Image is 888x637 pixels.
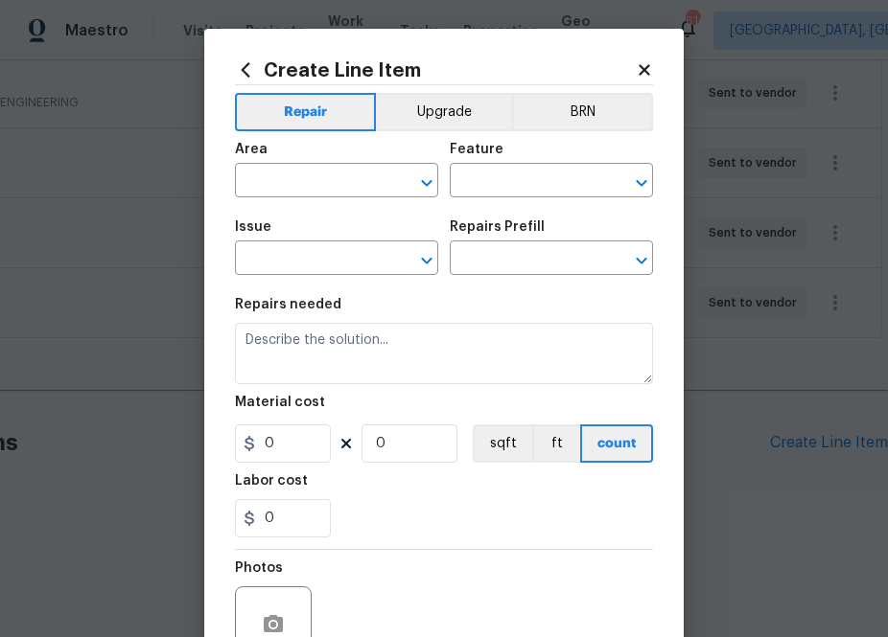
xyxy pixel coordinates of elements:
button: Upgrade [376,93,513,131]
h5: Issue [235,220,271,234]
button: Open [628,170,655,196]
button: sqft [473,424,532,463]
button: Open [413,170,440,196]
h5: Repairs needed [235,298,341,311]
button: Open [413,247,440,274]
h2: Create Line Item [235,59,636,80]
h5: Material cost [235,396,325,409]
h5: Feature [450,143,503,156]
h5: Repairs Prefill [450,220,545,234]
button: Open [628,247,655,274]
button: count [580,424,653,463]
h5: Photos [235,561,283,575]
h5: Labor cost [235,474,308,488]
h5: Area [235,143,268,156]
button: BRN [512,93,653,131]
button: ft [532,424,580,463]
button: Repair [235,93,376,131]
